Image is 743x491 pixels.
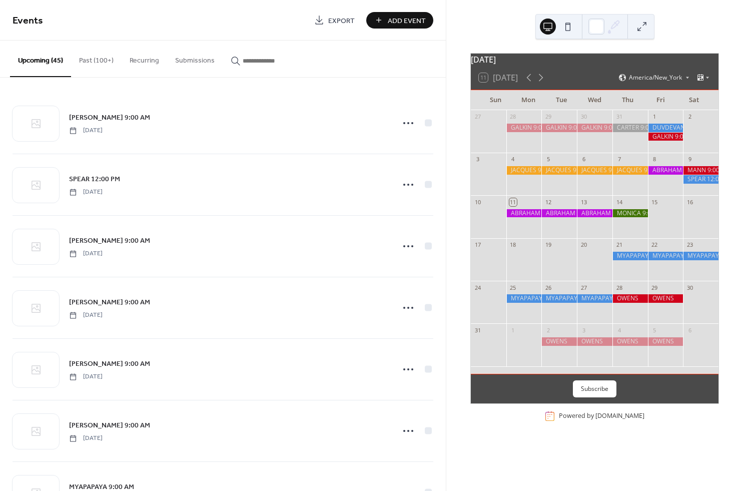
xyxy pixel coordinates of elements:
[512,90,545,110] div: Mon
[677,90,710,110] div: Sat
[683,252,718,260] div: MYAPAPAYA 9:00 AM
[559,412,644,420] div: Powered by
[506,209,542,218] div: ABRAHAM 9:00 AM
[651,241,658,249] div: 22
[474,241,481,249] div: 17
[544,156,552,163] div: 5
[612,252,648,260] div: MYAPAPAYA 9:00 AM
[577,124,612,132] div: GALKIN 9:00 AM
[474,113,481,121] div: 27
[544,284,552,291] div: 26
[580,241,587,249] div: 20
[471,54,718,66] div: [DATE]
[648,133,683,141] div: GALKIN 9:00 AM
[541,209,577,218] div: ABRAHAM 9:00 AM
[366,12,433,29] a: Add Event
[69,372,103,381] span: [DATE]
[644,90,677,110] div: Fri
[580,113,587,121] div: 30
[474,198,481,206] div: 10
[629,75,682,81] span: America/New_York
[615,241,623,249] div: 21
[69,235,150,246] a: [PERSON_NAME] 9:00 AM
[509,326,517,334] div: 1
[580,326,587,334] div: 3
[69,174,120,185] span: SPEAR 12:00 PM
[541,294,577,303] div: MYAPAPAYA 9:00 AM
[69,420,150,431] span: [PERSON_NAME] 9:00 AM
[509,241,517,249] div: 18
[10,41,71,77] button: Upcoming (45)
[683,175,718,184] div: SPEAR 12:00 PM
[683,166,718,175] div: MANN 9:00 AM
[580,284,587,291] div: 27
[541,124,577,132] div: GALKIN 9:00 AM
[69,249,103,258] span: [DATE]
[509,284,517,291] div: 25
[69,173,120,185] a: SPEAR 12:00 PM
[612,209,648,218] div: MONICA 9:00 AM
[578,90,611,110] div: Wed
[612,124,648,132] div: CARTER 9:00 AM
[388,16,426,26] span: Add Event
[479,90,512,110] div: Sun
[651,156,658,163] div: 8
[686,284,693,291] div: 30
[651,284,658,291] div: 29
[615,198,623,206] div: 14
[544,198,552,206] div: 12
[509,113,517,121] div: 28
[122,41,167,76] button: Recurring
[13,11,43,31] span: Events
[648,124,683,132] div: DUVDEVANI 9:30 AM
[615,284,623,291] div: 28
[686,326,693,334] div: 6
[69,188,103,197] span: [DATE]
[509,198,517,206] div: 11
[611,90,644,110] div: Thu
[651,326,658,334] div: 5
[648,166,683,175] div: ABRAHAM 9:00 AM
[648,294,683,303] div: OWENS
[544,241,552,249] div: 19
[69,311,103,320] span: [DATE]
[651,113,658,121] div: 1
[545,90,578,110] div: Tue
[506,294,542,303] div: MYAPAPAYA 9:00 AM
[474,156,481,163] div: 3
[580,198,587,206] div: 13
[651,198,658,206] div: 15
[69,359,150,369] span: [PERSON_NAME] 9:00 AM
[69,419,150,431] a: [PERSON_NAME] 9:00 AM
[577,166,612,175] div: JACQUES 9:00 AM
[544,113,552,121] div: 29
[69,297,150,308] span: [PERSON_NAME] 9:00 AM
[541,337,577,346] div: OWENS
[686,198,693,206] div: 16
[69,296,150,308] a: [PERSON_NAME] 9:00 AM
[612,166,648,175] div: JACQUES 9:00 AM
[686,241,693,249] div: 23
[580,156,587,163] div: 6
[506,166,542,175] div: JACQUES 9:00 AM
[612,337,648,346] div: OWENS
[69,434,103,443] span: [DATE]
[648,252,683,260] div: MYAPAPAYA 9:00 AM
[648,337,683,346] div: OWENS
[577,337,612,346] div: OWENS
[577,294,612,303] div: MYAPAPAYA 9:00 AM
[474,284,481,291] div: 24
[71,41,122,76] button: Past (100+)
[506,124,542,132] div: GALKIN 9:00 AM
[474,326,481,334] div: 31
[167,41,223,76] button: Submissions
[69,358,150,369] a: [PERSON_NAME] 9:00 AM
[541,166,577,175] div: JACQUES 9:00 AM
[69,112,150,123] a: [PERSON_NAME] 9:00 AM
[69,126,103,135] span: [DATE]
[615,326,623,334] div: 4
[612,294,648,303] div: OWENS
[595,412,644,420] a: [DOMAIN_NAME]
[328,16,355,26] span: Export
[307,12,362,29] a: Export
